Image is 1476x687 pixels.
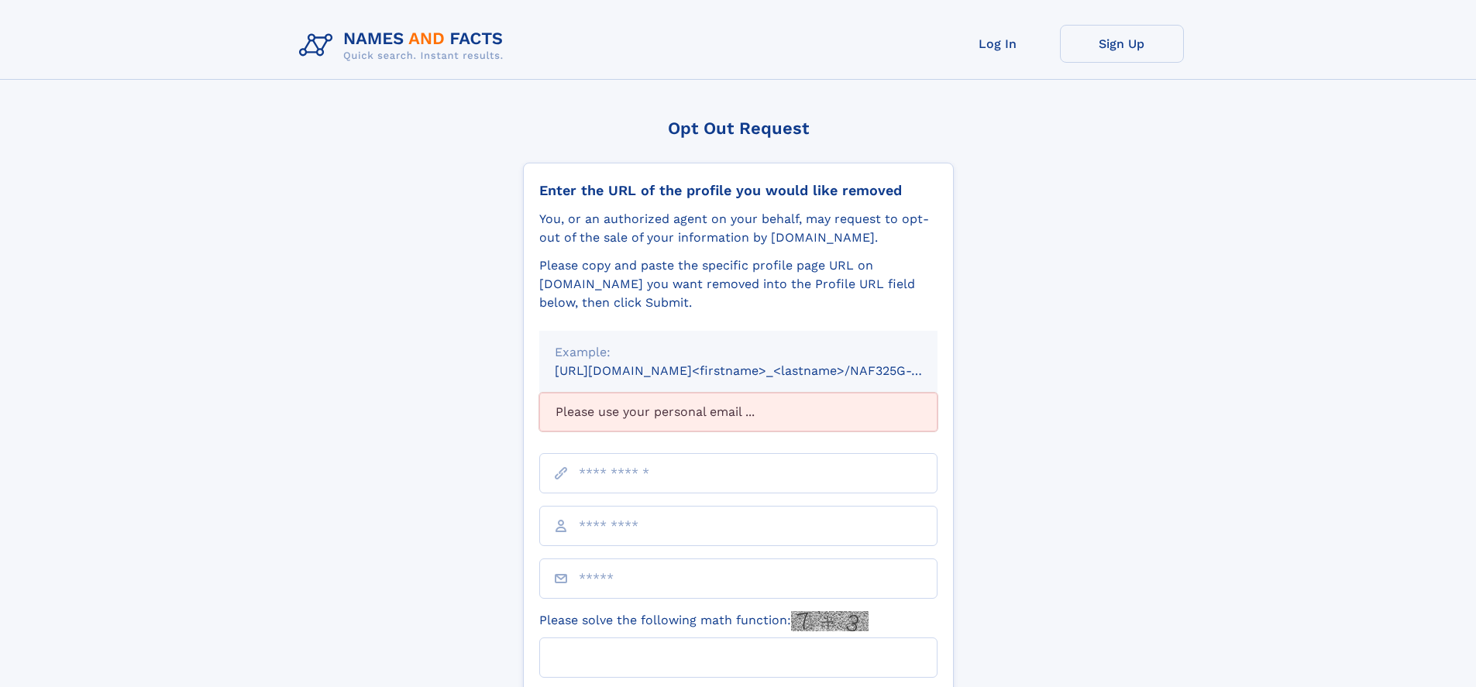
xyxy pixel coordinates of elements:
div: You, or an authorized agent on your behalf, may request to opt-out of the sale of your informatio... [539,210,938,247]
small: [URL][DOMAIN_NAME]<firstname>_<lastname>/NAF325G-xxxxxxxx [555,363,967,378]
div: Example: [555,343,922,362]
div: Opt Out Request [523,119,954,138]
div: Enter the URL of the profile you would like removed [539,182,938,199]
a: Sign Up [1060,25,1184,63]
img: Logo Names and Facts [293,25,516,67]
div: Please copy and paste the specific profile page URL on [DOMAIN_NAME] you want removed into the Pr... [539,256,938,312]
div: Please use your personal email ... [539,393,938,431]
label: Please solve the following math function: [539,611,869,631]
a: Log In [936,25,1060,63]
